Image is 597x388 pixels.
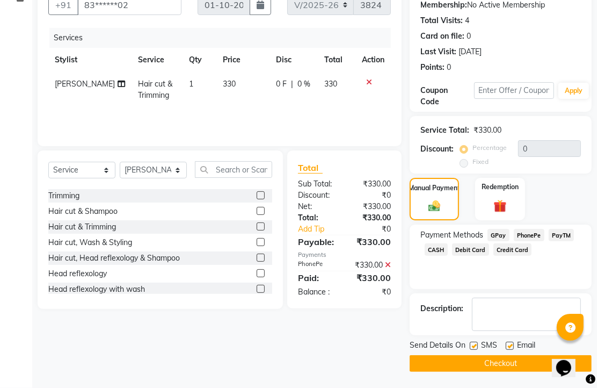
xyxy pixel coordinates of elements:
[410,355,592,372] button: Checkout
[355,48,391,72] th: Action
[290,190,345,201] div: Discount:
[55,79,115,89] span: [PERSON_NAME]
[276,78,287,90] span: 0 F
[48,206,118,217] div: Hair cut & Shampoo
[474,125,501,136] div: ₹330.00
[48,221,116,233] div: Hair cut & Trimming
[467,31,471,42] div: 0
[298,250,391,260] div: Payments
[493,243,532,256] span: Credit Card
[481,340,497,353] span: SMS
[132,48,183,72] th: Service
[420,125,469,136] div: Service Total:
[297,78,310,90] span: 0 %
[189,79,193,89] span: 1
[452,243,489,256] span: Debit Card
[291,78,293,90] span: |
[217,48,270,72] th: Price
[270,48,317,72] th: Disc
[420,229,483,241] span: Payment Methods
[420,85,474,107] div: Coupon Code
[420,143,454,155] div: Discount:
[290,212,345,224] div: Total:
[517,340,535,353] span: Email
[458,46,482,58] div: [DATE]
[290,224,353,235] a: Add Tip
[425,199,444,213] img: _cash.svg
[138,79,172,100] span: Hair cut & Trimming
[552,345,586,377] iframe: chat widget
[48,48,132,72] th: Stylist
[490,198,511,214] img: _gift.svg
[558,83,589,99] button: Apply
[474,82,555,99] input: Enter Offer / Coupon Code
[345,235,399,248] div: ₹330.00
[345,201,399,212] div: ₹330.00
[420,303,463,314] div: Description:
[353,224,399,235] div: ₹0
[48,268,107,279] div: Head reflexology
[487,229,509,241] span: GPay
[345,260,399,271] div: ₹330.00
[48,237,132,248] div: Hair cut, Wash & Styling
[420,31,464,42] div: Card on file:
[290,286,345,298] div: Balance :
[472,157,489,167] label: Fixed
[482,182,519,192] label: Redemption
[195,161,272,178] input: Search or Scan
[290,201,345,212] div: Net:
[410,340,465,353] span: Send Details On
[290,271,345,284] div: Paid:
[324,79,337,89] span: 330
[514,229,544,241] span: PhonePe
[48,190,79,202] div: Trimming
[420,46,456,58] div: Last Visit:
[420,15,463,26] div: Total Visits:
[223,79,236,89] span: 330
[298,162,323,174] span: Total
[49,28,399,48] div: Services
[472,143,507,153] label: Percentage
[345,212,399,224] div: ₹330.00
[183,48,216,72] th: Qty
[549,229,574,241] span: PayTM
[290,260,345,271] div: PhonePe
[345,178,399,190] div: ₹330.00
[345,190,399,201] div: ₹0
[425,243,448,256] span: CASH
[290,235,345,248] div: Payable:
[345,271,399,284] div: ₹330.00
[420,62,445,73] div: Points:
[345,286,399,298] div: ₹0
[465,15,469,26] div: 4
[290,178,345,190] div: Sub Total:
[409,183,460,193] label: Manual Payment
[447,62,451,73] div: 0
[48,284,145,295] div: Head reflexology with wash
[48,253,180,264] div: Hair cut, Head reflexology & Shampoo
[318,48,355,72] th: Total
